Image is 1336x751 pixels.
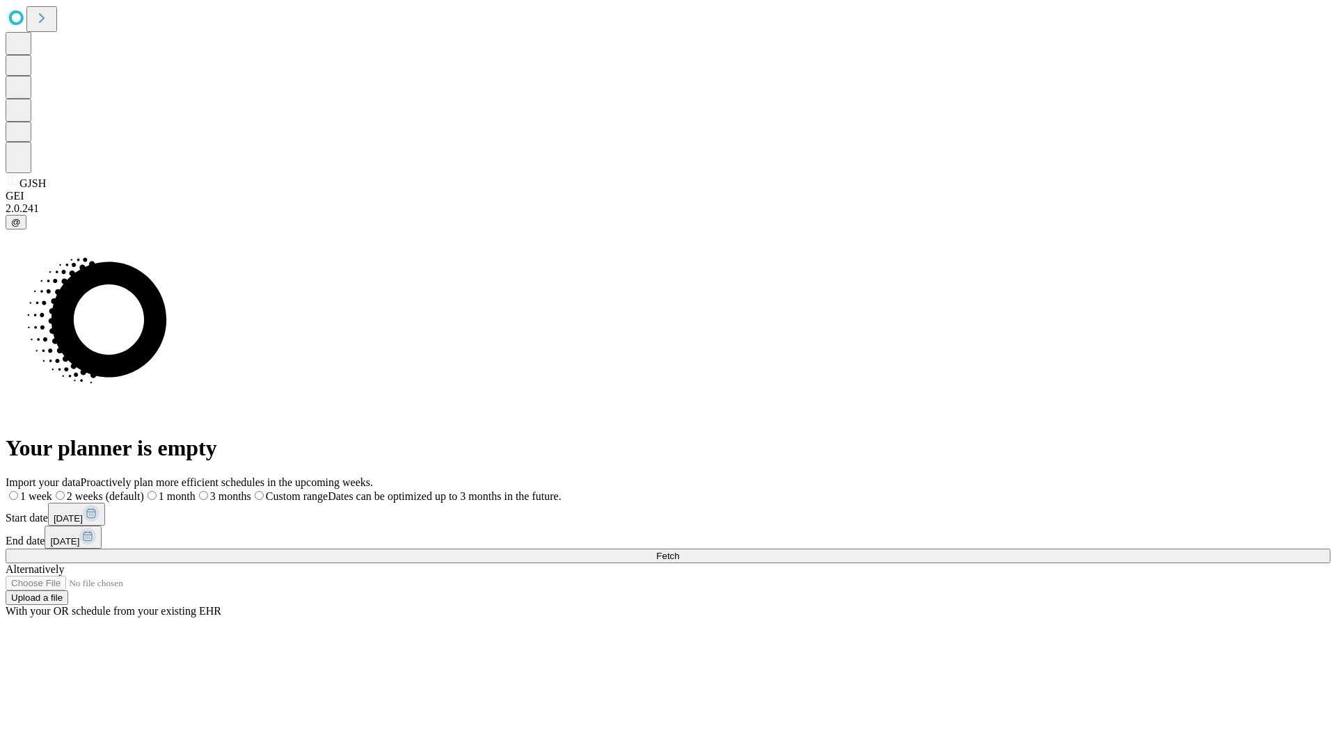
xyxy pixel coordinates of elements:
input: 1 week [9,491,18,500]
h1: Your planner is empty [6,435,1330,461]
span: Dates can be optimized up to 3 months in the future. [328,490,561,502]
span: 3 months [210,490,251,502]
span: 1 week [20,490,52,502]
span: With your OR schedule from your existing EHR [6,605,221,617]
span: [DATE] [54,513,83,524]
div: 2.0.241 [6,202,1330,215]
button: Fetch [6,549,1330,563]
input: 1 month [148,491,157,500]
span: Fetch [656,551,679,561]
span: [DATE] [50,536,79,547]
input: Custom rangeDates can be optimized up to 3 months in the future. [255,491,264,500]
span: Import your data [6,476,81,488]
button: [DATE] [48,503,105,526]
span: Alternatively [6,563,64,575]
button: Upload a file [6,590,68,605]
span: Proactively plan more efficient schedules in the upcoming weeks. [81,476,373,488]
div: GEI [6,190,1330,202]
input: 3 months [199,491,208,500]
span: 2 weeks (default) [67,490,144,502]
span: @ [11,217,21,227]
button: [DATE] [45,526,102,549]
span: Custom range [266,490,328,502]
div: Start date [6,503,1330,526]
span: GJSH [19,177,46,189]
div: End date [6,526,1330,549]
button: @ [6,215,26,229]
input: 2 weeks (default) [56,491,65,500]
span: 1 month [159,490,196,502]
